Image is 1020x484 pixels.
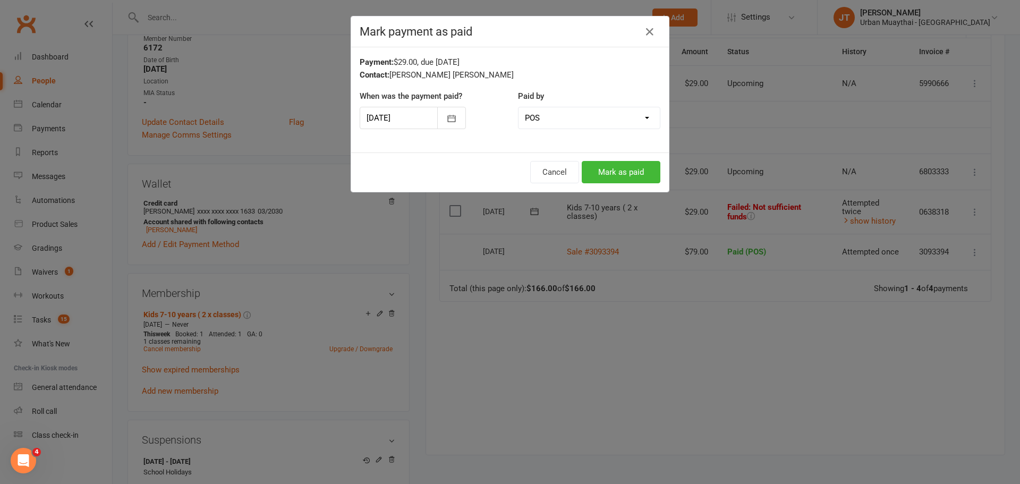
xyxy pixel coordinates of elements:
[518,90,544,103] label: Paid by
[11,448,36,473] iframe: Intercom live chat
[360,70,389,80] strong: Contact:
[360,25,660,38] h4: Mark payment as paid
[32,448,41,456] span: 4
[360,90,462,103] label: When was the payment paid?
[360,56,660,69] div: $29.00, due [DATE]
[641,23,658,40] button: Close
[360,57,394,67] strong: Payment:
[360,69,660,81] div: [PERSON_NAME] [PERSON_NAME]
[530,161,579,183] button: Cancel
[582,161,660,183] button: Mark as paid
